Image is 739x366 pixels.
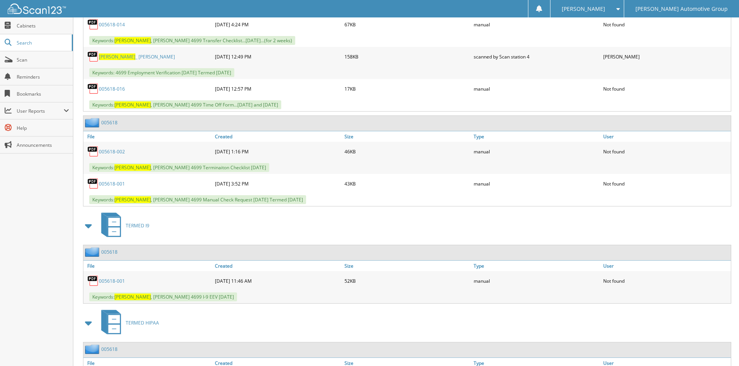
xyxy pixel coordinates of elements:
[213,49,343,64] div: [DATE] 12:49 PM
[85,344,101,354] img: folder2.png
[89,163,269,172] span: Keywords: , [PERSON_NAME] 4699 Terminaiton Checklist [DATE]
[472,176,601,191] div: manual
[99,180,125,187] a: 005618-001
[17,57,69,63] span: Scan
[472,131,601,142] a: Type
[213,176,343,191] div: [DATE] 3:52 PM
[562,7,605,11] span: [PERSON_NAME]
[114,196,151,203] span: [PERSON_NAME]
[17,125,69,131] span: Help
[213,131,343,142] a: Created
[213,81,343,96] div: [DATE] 12:57 PM
[472,17,601,32] div: manual
[87,51,99,62] img: PDF.png
[97,308,159,338] a: TERMED HIPAA
[99,278,125,284] a: 005618-001
[17,91,69,97] span: Bookmarks
[99,53,175,60] a: [PERSON_NAME]_ [PERSON_NAME]
[101,346,118,352] a: 005618
[601,17,731,32] div: Not found
[17,40,68,46] span: Search
[213,261,343,271] a: Created
[601,261,731,271] a: User
[89,195,306,204] span: Keywords: , [PERSON_NAME] 4699 Manual Check Request [DATE] Termed [DATE]
[343,144,472,159] div: 46KB
[99,21,125,28] a: 005618-014
[114,37,151,44] span: [PERSON_NAME]
[83,131,213,142] a: File
[114,101,151,108] span: [PERSON_NAME]
[343,176,472,191] div: 43KB
[85,118,101,127] img: folder2.png
[601,176,731,191] div: Not found
[87,19,99,30] img: PDF.png
[601,273,731,289] div: Not found
[89,100,281,109] span: Keywords: , [PERSON_NAME] 4699 Time Off Form...[DATE] and [DATE]
[343,273,472,289] div: 52KB
[17,74,69,80] span: Reminders
[99,86,125,92] a: 005618-016
[89,68,234,77] span: Keywords: 4699 Employment Verification [DATE] Termed [DATE]
[87,178,99,189] img: PDF.png
[343,49,472,64] div: 158KB
[700,329,739,366] iframe: Chat Widget
[8,3,66,14] img: scan123-logo-white.svg
[472,81,601,96] div: manual
[17,108,64,114] span: User Reports
[343,261,472,271] a: Size
[472,273,601,289] div: manual
[343,17,472,32] div: 67KB
[601,144,731,159] div: Not found
[99,148,125,155] a: 005618-002
[343,131,472,142] a: Size
[126,222,149,229] span: TERMED I9
[601,49,731,64] div: [PERSON_NAME]
[87,83,99,95] img: PDF.png
[101,119,118,126] a: 005618
[213,273,343,289] div: [DATE] 11:46 AM
[213,17,343,32] div: [DATE] 4:24 PM
[114,294,151,300] span: [PERSON_NAME]
[213,144,343,159] div: [DATE] 1:16 PM
[17,22,69,29] span: Cabinets
[601,131,731,142] a: User
[89,292,237,301] span: Keywords: , [PERSON_NAME] 4699 I-9 EEV [DATE]
[99,53,135,60] span: [PERSON_NAME]
[126,320,159,326] span: TERMED HIPAA
[601,81,731,96] div: Not found
[87,275,99,287] img: PDF.png
[97,210,149,241] a: TERMED I9
[101,249,118,255] a: 005618
[83,261,213,271] a: File
[472,261,601,271] a: Type
[472,144,601,159] div: manual
[89,36,295,45] span: Keywords: , [PERSON_NAME] 4699 Transfer Checklist...[DATE]...(for 2 weeks)
[635,7,728,11] span: [PERSON_NAME] Automotive Group
[87,146,99,157] img: PDF.png
[343,81,472,96] div: 17KB
[114,164,151,171] span: [PERSON_NAME]
[17,142,69,148] span: Announcements
[472,49,601,64] div: scanned by Scan station 4
[85,247,101,257] img: folder2.png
